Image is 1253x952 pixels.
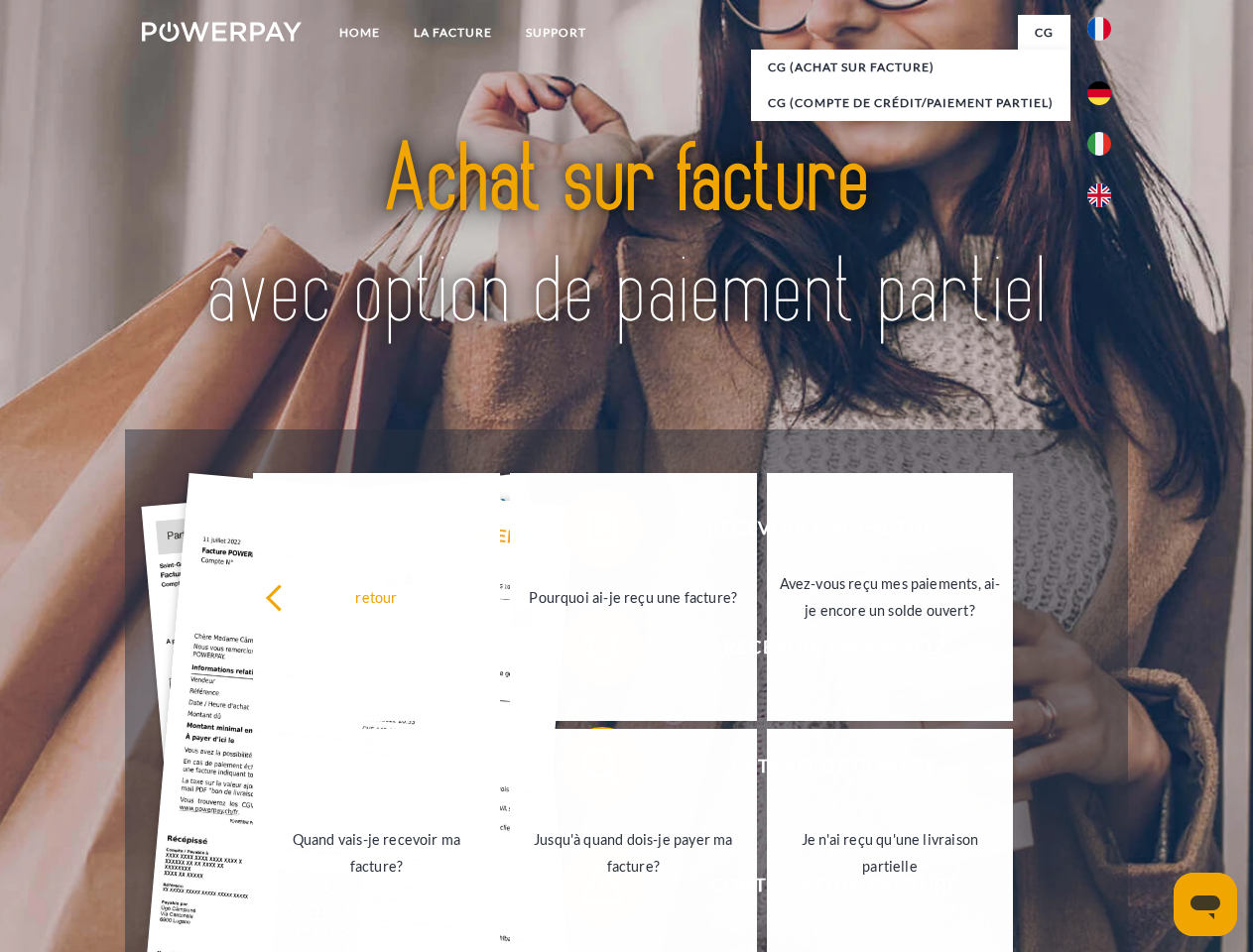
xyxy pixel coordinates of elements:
a: CG (Compte de crédit/paiement partiel) [751,85,1070,121]
iframe: Bouton de lancement de la fenêtre de messagerie [1174,873,1237,936]
div: Jusqu'à quand dois-je payer ma facture? [522,826,745,880]
a: Home [322,15,397,51]
div: Pourquoi ai-je reçu une facture? [522,583,745,610]
a: LA FACTURE [397,15,509,51]
img: en [1087,183,1111,207]
a: Avez-vous reçu mes paiements, ai-je encore un solde ouvert? [767,473,1014,721]
img: de [1087,81,1111,105]
a: CG (achat sur facture) [751,50,1070,85]
img: it [1087,132,1111,156]
img: fr [1087,17,1111,41]
img: logo-powerpay-white.svg [142,22,302,42]
div: Quand vais-je recevoir ma facture? [265,826,488,880]
div: retour [265,583,488,610]
a: Support [509,15,603,51]
img: title-powerpay_fr.svg [189,95,1064,380]
div: Je n'ai reçu qu'une livraison partielle [779,826,1002,880]
div: Avez-vous reçu mes paiements, ai-je encore un solde ouvert? [779,570,1002,624]
a: CG [1018,15,1070,51]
